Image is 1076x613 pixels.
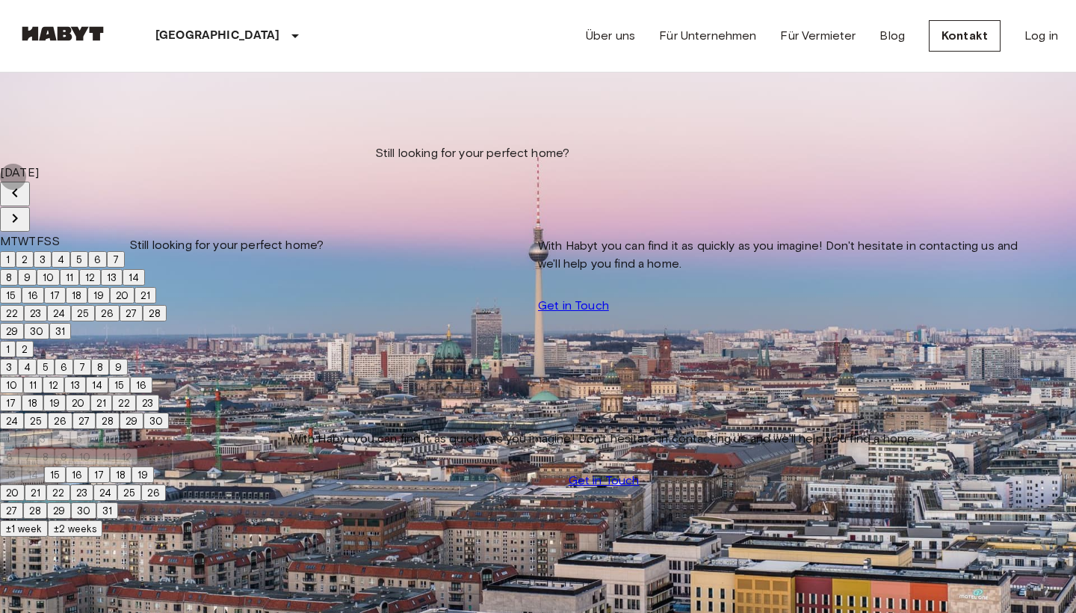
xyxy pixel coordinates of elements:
[25,484,46,501] button: 21
[48,413,72,429] button: 26
[780,27,856,45] a: Für Vermieter
[66,287,87,304] button: 18
[95,305,120,321] button: 26
[88,251,107,268] button: 6
[18,234,28,248] span: Wednesday
[879,27,905,45] a: Blog
[929,20,1001,52] a: Kontakt
[34,251,52,268] button: 3
[18,26,108,41] img: Habyt
[23,502,47,519] button: 28
[22,287,44,304] button: 16
[130,377,152,393] button: 16
[19,449,37,465] button: 7
[44,287,66,304] button: 17
[37,234,43,248] span: Friday
[107,251,125,268] button: 7
[71,305,95,321] button: 25
[70,484,93,501] button: 23
[659,27,756,45] a: Für Unternehmen
[55,449,73,465] button: 9
[101,269,123,286] button: 13
[64,377,86,393] button: 13
[132,466,154,483] button: 19
[66,466,88,483] button: 16
[110,466,132,483] button: 18
[22,466,44,483] button: 14
[24,323,49,339] button: 30
[43,377,64,393] button: 12
[569,472,640,490] a: Get in Touch
[16,431,34,447] button: 2
[72,413,96,429] button: 27
[55,359,73,375] button: 6
[123,269,145,286] button: 14
[52,431,70,447] button: 4
[49,323,71,339] button: 31
[43,234,52,248] span: Saturday
[16,341,34,357] button: 2
[43,395,66,411] button: 19
[37,449,55,465] button: 8
[66,395,90,411] button: 20
[109,359,128,375] button: 9
[91,359,109,375] button: 8
[86,377,108,393] button: 14
[73,359,91,375] button: 7
[79,269,101,286] button: 12
[117,484,141,501] button: 25
[88,466,110,483] button: 17
[96,449,116,465] button: 11
[96,413,120,429] button: 28
[28,234,36,248] span: Thursday
[112,395,136,411] button: 22
[108,377,130,393] button: 15
[141,484,166,501] button: 26
[96,502,118,519] button: 31
[134,287,156,304] button: 21
[70,251,88,268] button: 5
[37,269,60,286] button: 10
[93,484,117,501] button: 24
[46,484,70,501] button: 22
[52,234,60,248] span: Sunday
[120,413,143,429] button: 29
[16,251,34,268] button: 2
[143,413,169,429] button: 30
[34,431,52,447] button: 3
[44,466,66,483] button: 15
[10,234,18,248] span: Tuesday
[143,305,167,321] button: 28
[291,430,918,448] span: With Habyt you can find it as quickly as you imagine! Don't hesitate in contacting us and we'll h...
[47,502,71,519] button: 29
[586,27,635,45] a: Über uns
[1024,27,1058,45] a: Log in
[37,359,55,375] button: 5
[87,287,110,304] button: 19
[71,502,96,519] button: 30
[155,27,280,45] p: [GEOGRAPHIC_DATA]
[60,269,79,286] button: 11
[18,269,37,286] button: 9
[375,144,569,162] span: Still looking for your perfect home?
[110,287,134,304] button: 20
[48,520,102,537] button: ±2 weeks
[136,395,159,411] button: 23
[24,305,47,321] button: 23
[73,449,96,465] button: 10
[22,395,43,411] button: 18
[18,359,37,375] button: 4
[52,251,70,268] button: 4
[90,395,112,411] button: 21
[24,413,48,429] button: 25
[23,377,43,393] button: 11
[120,305,143,321] button: 27
[116,449,137,465] button: 12
[47,305,71,321] button: 24
[70,431,88,447] button: 5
